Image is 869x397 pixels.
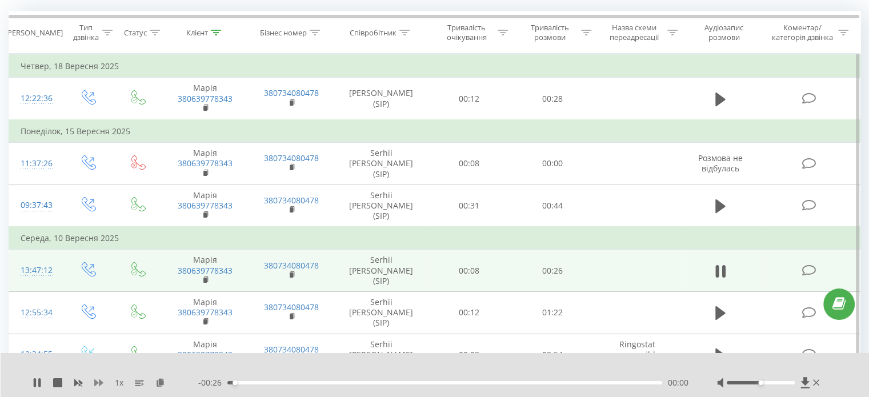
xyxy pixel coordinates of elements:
div: Тип дзвінка [72,23,99,42]
div: Клієнт [186,28,208,38]
a: 380734080478 [264,153,319,163]
span: 1 x [115,377,123,388]
div: Статус [124,28,147,38]
a: 380734080478 [264,87,319,98]
div: Тривалість очікування [438,23,495,42]
div: Співробітник [350,28,397,38]
div: Тривалість розмови [521,23,578,42]
a: 380639778343 [178,158,233,169]
td: 00:00 [511,143,594,185]
div: [PERSON_NAME] [5,28,63,38]
td: Serhii [PERSON_NAME] (SIP) [335,250,428,292]
td: Середа, 10 Вересня 2025 [9,227,860,250]
td: Понеділок, 15 Вересня 2025 [9,120,860,143]
td: Serhii [PERSON_NAME] (SIP) [335,185,428,227]
div: Аудіозапис розмови [691,23,758,42]
a: 380639778343 [178,93,233,104]
td: Марія [162,250,248,292]
a: 380639778343 [178,307,233,318]
td: 00:03 [428,334,511,376]
div: 12:55:34 [21,302,51,324]
a: 380734080478 [264,195,319,206]
td: 09:54 [511,334,594,376]
td: Марія [162,78,248,120]
td: Serhii [PERSON_NAME] (SIP) [335,292,428,334]
div: 12:22:36 [21,87,51,110]
td: 00:44 [511,185,594,227]
div: Назва схеми переадресації [604,23,664,42]
td: 00:31 [428,185,511,227]
td: 00:12 [428,292,511,334]
span: 00:00 [668,377,688,388]
td: Марія [162,292,248,334]
td: 00:08 [428,250,511,292]
a: 380734080478 [264,302,319,312]
td: 01:22 [511,292,594,334]
div: Бізнес номер [260,28,307,38]
td: 00:08 [428,143,511,185]
div: 13:47:12 [21,259,51,282]
td: Serhii [PERSON_NAME] (SIP) [335,143,428,185]
div: Коментар/категорія дзвінка [768,23,835,42]
td: Марія [162,334,248,376]
a: 380639778343 [178,200,233,211]
td: Марія [162,143,248,185]
div: 09:37:43 [21,194,51,216]
a: 380639778343 [178,349,233,360]
a: 380734080478 [264,260,319,271]
td: 00:28 [511,78,594,120]
td: Четвер, 18 Вересня 2025 [9,55,860,78]
td: Serhii [PERSON_NAME] (SIP) [335,334,428,376]
div: Accessibility label [233,380,237,385]
span: - 00:26 [198,377,227,388]
td: [PERSON_NAME] (SIP) [335,78,428,120]
div: 11:37:26 [21,153,51,175]
span: Ringostat responsible ma... [615,339,660,370]
span: Розмова не відбулась [698,153,743,174]
td: 00:12 [428,78,511,120]
div: 12:34:55 [21,343,51,366]
td: Марія [162,185,248,227]
a: 380734080478 [264,344,319,355]
div: Accessibility label [758,380,763,385]
td: 00:26 [511,250,594,292]
a: 380639778343 [178,265,233,276]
